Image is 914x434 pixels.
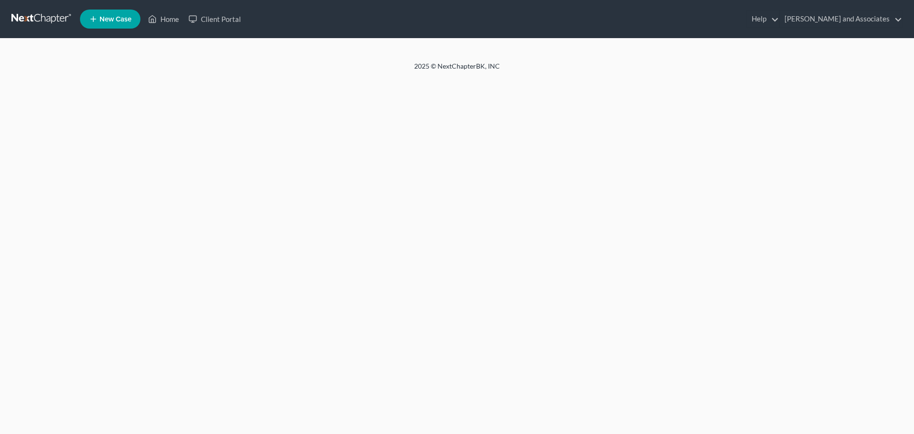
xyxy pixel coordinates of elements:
[780,10,902,28] a: [PERSON_NAME] and Associates
[747,10,779,28] a: Help
[143,10,184,28] a: Home
[80,10,140,29] new-legal-case-button: New Case
[186,61,728,79] div: 2025 © NextChapterBK, INC
[184,10,246,28] a: Client Portal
